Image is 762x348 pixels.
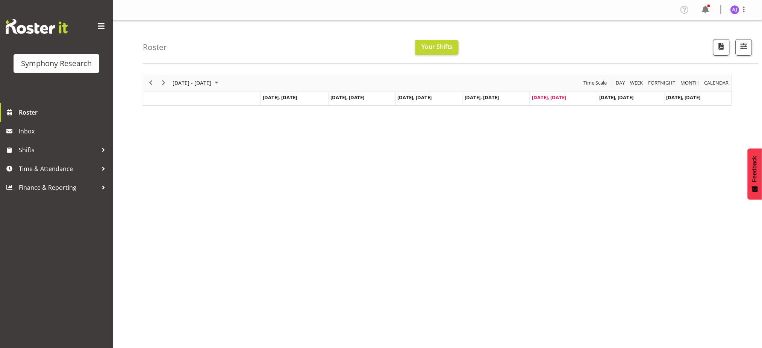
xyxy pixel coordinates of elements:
[263,94,297,101] span: [DATE], [DATE]
[171,78,222,88] button: August 2025
[583,78,609,88] button: Time Scale
[615,78,627,88] button: Timeline Day
[730,5,739,14] img: aditi-jaiswal1830.jpg
[751,156,758,182] span: Feedback
[19,163,98,174] span: Time & Attendance
[170,75,223,91] div: August 18 - 24, 2025
[532,94,566,101] span: [DATE], [DATE]
[143,75,732,106] div: Timeline Week of August 22, 2025
[736,39,752,56] button: Filter Shifts
[19,107,109,118] span: Roster
[157,75,170,91] div: next period
[648,78,676,88] span: Fortnight
[703,78,730,88] button: Month
[615,78,626,88] span: Day
[398,94,432,101] span: [DATE], [DATE]
[144,75,157,91] div: previous period
[680,78,700,88] span: Month
[748,148,762,200] button: Feedback - Show survey
[680,78,701,88] button: Timeline Month
[143,43,167,51] h4: Roster
[6,19,68,34] img: Rosterit website logo
[629,78,645,88] button: Timeline Week
[583,78,608,88] span: Time Scale
[146,78,156,88] button: Previous
[713,39,730,56] button: Download a PDF of the roster according to the set date range.
[19,182,98,193] span: Finance & Reporting
[704,78,730,88] span: calendar
[330,94,365,101] span: [DATE], [DATE]
[630,78,644,88] span: Week
[159,78,169,88] button: Next
[667,94,701,101] span: [DATE], [DATE]
[465,94,499,101] span: [DATE], [DATE]
[647,78,677,88] button: Fortnight
[19,126,109,137] span: Inbox
[21,58,92,69] div: Symphony Research
[19,144,98,156] span: Shifts
[172,78,212,88] span: [DATE] - [DATE]
[599,94,633,101] span: [DATE], [DATE]
[421,42,453,51] span: Your Shifts
[415,40,459,55] button: Your Shifts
